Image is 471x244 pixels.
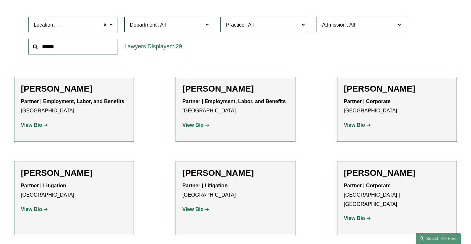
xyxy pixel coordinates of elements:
strong: View Bio [182,122,203,128]
strong: Partner | Employment, Labor, and Benefits [182,99,286,104]
span: Location [34,22,53,28]
p: [GEOGRAPHIC_DATA] [21,97,127,116]
span: Practice [226,22,244,28]
p: [GEOGRAPHIC_DATA] [182,97,289,116]
strong: Partner | Employment, Labor, and Benefits [21,99,124,104]
a: View Bio [21,122,48,128]
a: View Bio [182,207,209,212]
h2: [PERSON_NAME] [182,168,289,178]
p: [GEOGRAPHIC_DATA] | [GEOGRAPHIC_DATA] [344,181,450,209]
h2: [PERSON_NAME] [344,168,450,178]
h2: [PERSON_NAME] [344,84,450,94]
a: Search this site [416,233,461,244]
h2: [PERSON_NAME] [182,84,289,94]
span: Admission [322,22,346,28]
strong: Partner | Litigation [182,183,227,188]
strong: View Bio [344,216,365,221]
a: View Bio [344,216,371,221]
span: Department [130,22,157,28]
h2: [PERSON_NAME] [21,84,127,94]
strong: Partner | Corporate [344,99,391,104]
p: [GEOGRAPHIC_DATA] [21,181,127,200]
strong: View Bio [182,207,203,212]
strong: View Bio [344,122,365,128]
strong: View Bio [21,207,42,212]
span: [GEOGRAPHIC_DATA] [56,21,110,29]
a: View Bio [182,122,209,128]
strong: Partner | Corporate [344,183,391,188]
p: [GEOGRAPHIC_DATA] [344,97,450,116]
strong: Partner | Litigation [21,183,66,188]
span: 29 [176,43,182,50]
h2: [PERSON_NAME] [21,168,127,178]
a: View Bio [21,207,48,212]
p: [GEOGRAPHIC_DATA] [182,181,289,200]
a: View Bio [344,122,371,128]
strong: View Bio [21,122,42,128]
